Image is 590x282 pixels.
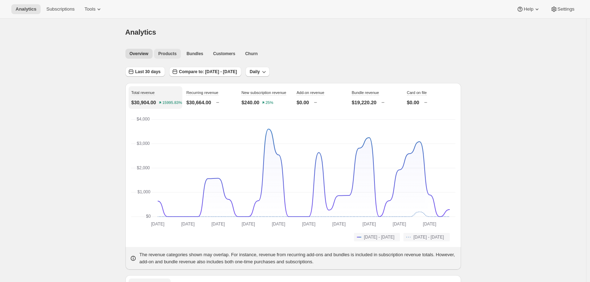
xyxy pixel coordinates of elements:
p: $19,220.20 [352,99,377,106]
span: Bundles [187,51,203,57]
button: [DATE] - [DATE] [403,233,449,241]
text: [DATE] [302,222,315,227]
text: [DATE] [151,222,164,227]
span: Card on file [407,90,427,95]
text: $1,000 [137,189,151,194]
text: $3,000 [137,141,150,146]
button: Tools [80,4,107,14]
span: Customers [213,51,235,57]
span: Recurring revenue [187,90,219,95]
button: Last 30 days [125,67,165,77]
span: Daily [250,69,260,75]
p: $0.00 [407,99,419,106]
p: $240.00 [242,99,260,106]
p: $30,664.00 [187,99,211,106]
text: [DATE] [393,222,406,227]
span: Subscriptions [46,6,75,12]
button: [DATE] - [DATE] [354,233,400,241]
button: Daily [246,67,270,77]
text: $2,000 [137,165,150,170]
span: New subscription revenue [242,90,287,95]
p: The revenue categories shown may overlap. For instance, revenue from recurring add-ons and bundle... [140,251,457,265]
span: Settings [557,6,574,12]
text: [DATE] [332,222,346,227]
span: [DATE] - [DATE] [413,234,444,240]
text: $0 [146,214,151,219]
span: Last 30 days [135,69,161,75]
span: Add-on revenue [297,90,324,95]
p: $30,904.00 [131,99,156,106]
text: [DATE] [423,222,436,227]
span: Overview [130,51,148,57]
span: Tools [84,6,95,12]
span: Compare to: [DATE] - [DATE] [179,69,237,75]
span: Products [158,51,177,57]
span: Churn [245,51,258,57]
text: [DATE] [211,222,225,227]
text: [DATE] [181,222,195,227]
button: Analytics [11,4,41,14]
text: [DATE] [242,222,255,227]
text: 15995.83% [162,101,182,105]
button: Compare to: [DATE] - [DATE] [169,67,241,77]
text: $4,000 [136,117,149,122]
span: Analytics [125,28,156,36]
button: Subscriptions [42,4,79,14]
span: Bundle revenue [352,90,379,95]
p: $0.00 [297,99,309,106]
span: Help [524,6,533,12]
span: [DATE] - [DATE] [364,234,394,240]
span: Total revenue [131,90,155,95]
text: [DATE] [272,222,285,227]
text: 25% [266,101,273,105]
button: Help [512,4,544,14]
text: [DATE] [362,222,376,227]
button: Settings [546,4,579,14]
span: Analytics [16,6,36,12]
